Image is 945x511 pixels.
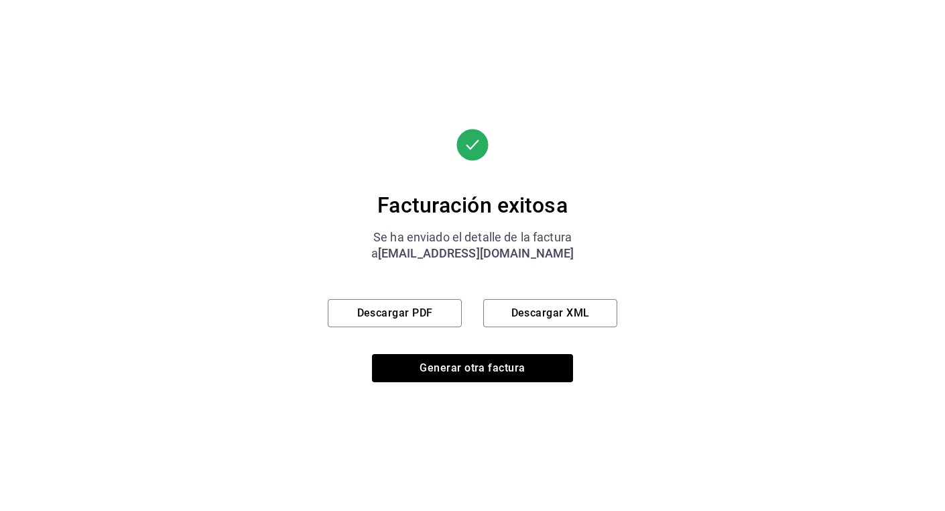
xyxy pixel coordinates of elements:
button: Descargar XML [483,299,617,327]
div: Facturación exitosa [328,192,617,219]
div: a [328,245,617,262]
button: Generar otra factura [372,354,573,382]
div: Se ha enviado el detalle de la factura [328,229,617,245]
span: [EMAIL_ADDRESS][DOMAIN_NAME] [378,246,574,260]
button: Descargar PDF [328,299,462,327]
